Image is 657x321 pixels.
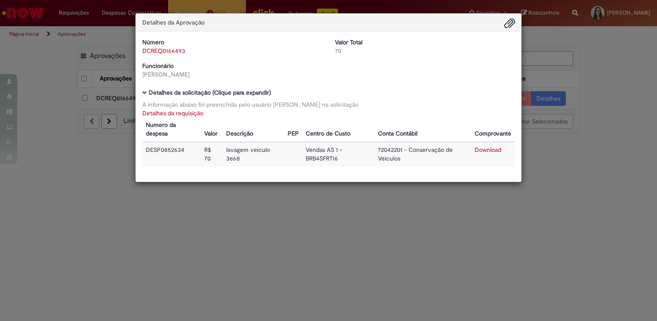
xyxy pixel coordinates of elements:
[142,142,201,167] td: DESP0852634
[201,117,222,142] th: Valor
[375,117,471,142] th: Conta Contábil
[142,117,201,142] th: Numero da despesa
[142,70,322,79] div: [PERSON_NAME]
[142,109,203,117] a: Detalhes da requisição
[284,117,302,142] th: PEP
[142,90,515,96] h5: Detalhes da solicitação (Clique para expandir)
[335,46,515,55] div: 70
[149,89,271,96] b: Detalhes da solicitação (Clique para expandir)
[471,117,515,142] th: Comprovante
[375,142,471,167] td: 72042201 - Conservação de Veiculos
[142,38,164,46] b: Número
[335,38,362,46] b: Valor Total
[302,142,375,167] td: Vendas AS 1 - BRB4SFRT16
[475,146,501,154] a: Download
[142,62,174,70] b: Funcionário
[223,142,285,167] td: lavagem veiculo 3e68
[142,19,205,26] span: Detalhes da Aprovação
[223,117,285,142] th: Descrição
[201,142,222,167] td: R$ 70
[142,100,515,109] div: A informação abaixo foi preenchida pelo usuário [PERSON_NAME] na solicitação
[142,47,185,55] a: DCREQ0166493
[302,117,375,142] th: Centro de Custo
